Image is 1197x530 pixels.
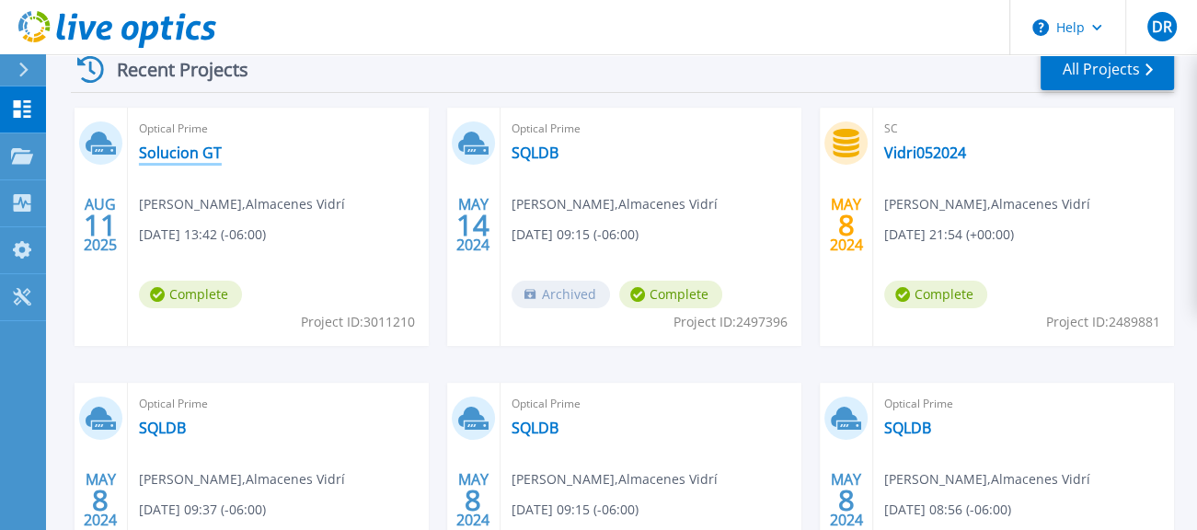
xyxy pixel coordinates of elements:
span: [DATE] 09:15 (-06:00) [512,225,639,245]
span: [DATE] 09:37 (-06:00) [139,500,266,520]
span: Archived [512,281,610,308]
span: [DATE] 08:56 (-06:00) [884,500,1011,520]
div: MAY 2024 [828,191,863,259]
span: SC [884,119,1163,139]
a: Vidri052024 [884,144,966,162]
span: Project ID: 2497396 [673,312,788,332]
span: Optical Prime [884,394,1163,414]
span: Optical Prime [512,394,790,414]
span: [DATE] 13:42 (-06:00) [139,225,266,245]
span: [PERSON_NAME] , Almacenes Vidrí [512,469,718,490]
a: SQLDB [512,419,558,437]
span: Complete [139,281,242,308]
span: DR [1151,19,1171,34]
span: [PERSON_NAME] , Almacenes Vidrí [139,469,345,490]
a: SQLDB [139,419,186,437]
span: Complete [619,281,722,308]
a: SQLDB [884,419,931,437]
span: 8 [837,217,854,233]
span: 8 [837,492,854,508]
a: All Projects [1041,49,1174,90]
span: 8 [465,492,481,508]
span: Optical Prime [512,119,790,139]
span: [PERSON_NAME] , Almacenes Vidrí [139,194,345,214]
span: 8 [92,492,109,508]
div: Recent Projects [71,47,273,92]
span: Optical Prime [139,119,418,139]
span: 14 [456,217,489,233]
span: [PERSON_NAME] , Almacenes Vidrí [884,194,1090,214]
span: Complete [884,281,987,308]
span: 11 [84,217,117,233]
div: AUG 2025 [83,191,118,259]
a: SQLDB [512,144,558,162]
span: Optical Prime [139,394,418,414]
a: Solucion GT [139,144,222,162]
span: Project ID: 3011210 [301,312,415,332]
span: [PERSON_NAME] , Almacenes Vidrí [512,194,718,214]
div: MAY 2024 [455,191,490,259]
span: [DATE] 09:15 (-06:00) [512,500,639,520]
span: Project ID: 2489881 [1046,312,1160,332]
span: [PERSON_NAME] , Almacenes Vidrí [884,469,1090,490]
span: [DATE] 21:54 (+00:00) [884,225,1014,245]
